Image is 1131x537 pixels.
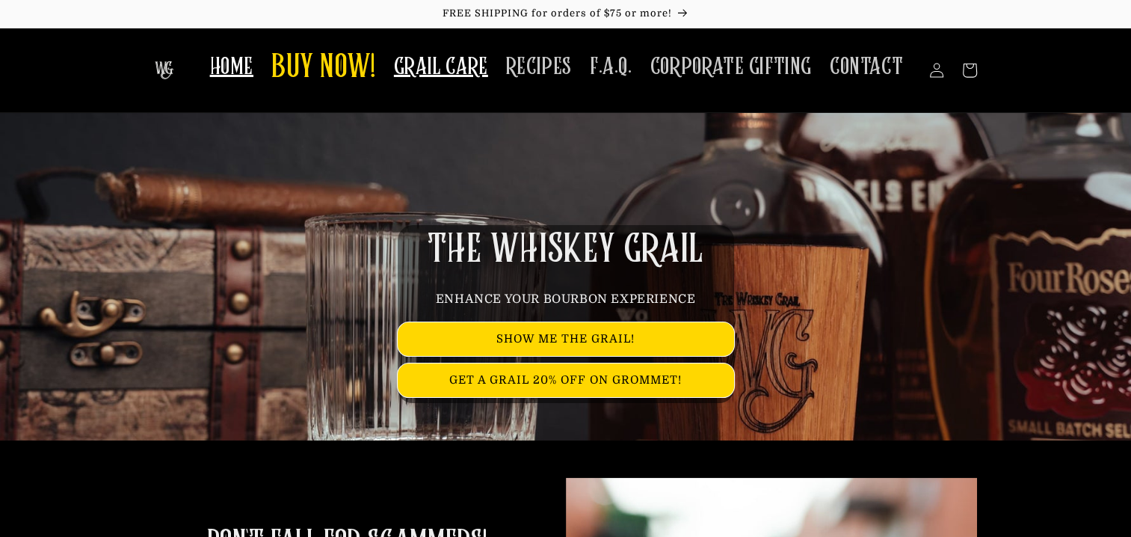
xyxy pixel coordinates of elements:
a: CORPORATE GIFTING [641,43,821,90]
a: CONTACT [821,43,912,90]
span: CONTACT [830,52,903,82]
img: The Whiskey Grail [155,61,173,79]
a: HOME [201,43,262,90]
a: SHOW ME THE GRAIL! [398,322,734,356]
span: HOME [210,52,253,82]
span: ENHANCE YOUR BOURBON EXPERIENCE [436,292,696,306]
span: F.A.Q. [590,52,632,82]
p: FREE SHIPPING for orders of $75 or more! [15,7,1116,20]
span: THE WHISKEY GRAIL [428,230,703,269]
a: RECIPES [497,43,581,90]
a: GET A GRAIL 20% OFF ON GROMMET! [398,363,734,397]
a: GRAIL CARE [385,43,497,90]
span: BUY NOW! [271,48,376,89]
a: F.A.Q. [581,43,641,90]
span: CORPORATE GIFTING [650,52,812,82]
a: BUY NOW! [262,39,385,98]
span: RECIPES [506,52,572,82]
span: GRAIL CARE [394,52,488,82]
